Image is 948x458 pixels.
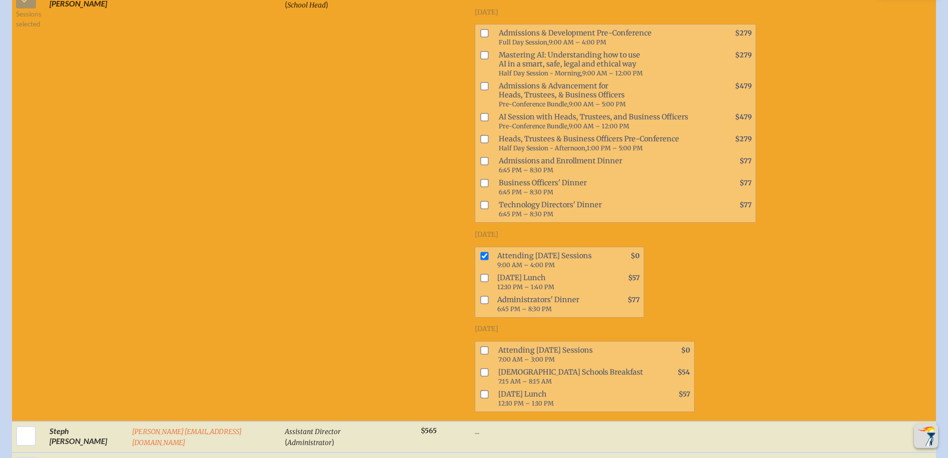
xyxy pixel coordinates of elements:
[493,271,600,293] span: [DATE] Lunch
[495,48,712,79] span: Mastering AI: Understanding how to use AI in a smart, safe, legal and ethical way
[735,135,752,143] span: $279
[681,346,690,355] span: $0
[916,426,936,446] img: To the top
[549,38,606,46] span: 9:00 AM – 4:00 PM
[679,390,690,399] span: $57
[628,274,640,282] span: $57
[498,400,554,407] span: 12:10 PM – 1:10 PM
[628,296,640,304] span: $77
[45,422,128,453] td: Steph [PERSON_NAME]
[735,113,752,121] span: $479
[475,325,498,333] span: [DATE]
[475,8,498,16] span: [DATE]
[499,188,553,196] span: 6:45 PM – 8:30 PM
[493,249,600,271] span: Attending [DATE] Sessions
[495,198,712,220] span: Technology Directors' Dinner
[569,122,629,130] span: 9:00 AM – 12:00 PM
[499,38,549,46] span: Full Day Session,
[475,0,757,413] div: Sessions & Extras
[495,26,712,48] span: Admissions & Development Pre-Conference
[499,122,569,130] span: Pre-Conference Bundle,
[495,154,712,176] span: Admissions and Enrollment Dinner
[587,144,643,152] span: 1:00 PM – 5:00 PM
[285,428,341,436] span: Assistant Director
[678,368,690,377] span: $54
[631,252,640,260] span: $0
[494,388,650,410] span: [DATE] Lunch
[495,176,712,198] span: Business Officers' Dinner
[495,79,712,110] span: Admissions & Advancement for Heads, Trustees, & Business Officers
[495,110,712,132] span: AI Session with Heads, Trustees, and Business Officers
[421,427,437,435] span: $565
[735,82,752,90] span: $479
[497,305,552,313] span: 6:45 PM – 8:30 PM
[740,157,752,165] span: $77
[735,29,752,37] span: $279
[499,100,569,108] span: Pre-Conference Bundle,
[498,378,552,385] span: 7:15 AM – 8:15 AM
[740,179,752,187] span: $77
[494,344,650,366] span: Attending [DATE] Sessions
[499,210,553,218] span: 6:45 PM – 8:30 PM
[287,439,332,447] span: Administrator
[494,366,650,388] span: [DEMOGRAPHIC_DATA] Schools Breakfast
[499,144,587,152] span: Half Day Session - Afternoon,
[475,230,498,239] span: [DATE]
[914,424,938,448] button: Scroll Top
[132,428,242,447] a: [PERSON_NAME][EMAIL_ADDRESS][DOMAIN_NAME]
[498,356,555,363] span: 7:00 AM – 3:00 PM
[287,1,326,9] span: School Head
[499,69,582,77] span: Half Day Session - Morning,
[497,261,555,269] span: 9:00 AM – 4:00 PM
[475,426,757,436] p: ...
[735,51,752,59] span: $279
[582,69,643,77] span: 9:00 AM – 12:00 PM
[332,437,334,447] span: )
[499,166,553,174] span: 6:45 PM – 8:30 PM
[495,132,712,154] span: Heads, Trustees & Business Officers Pre-Conference
[740,201,752,209] span: $77
[569,100,626,108] span: 9:00 AM – 5:00 PM
[285,437,287,447] span: (
[493,293,600,315] span: Administrators' Dinner
[497,283,554,291] span: 12:10 PM – 1:40 PM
